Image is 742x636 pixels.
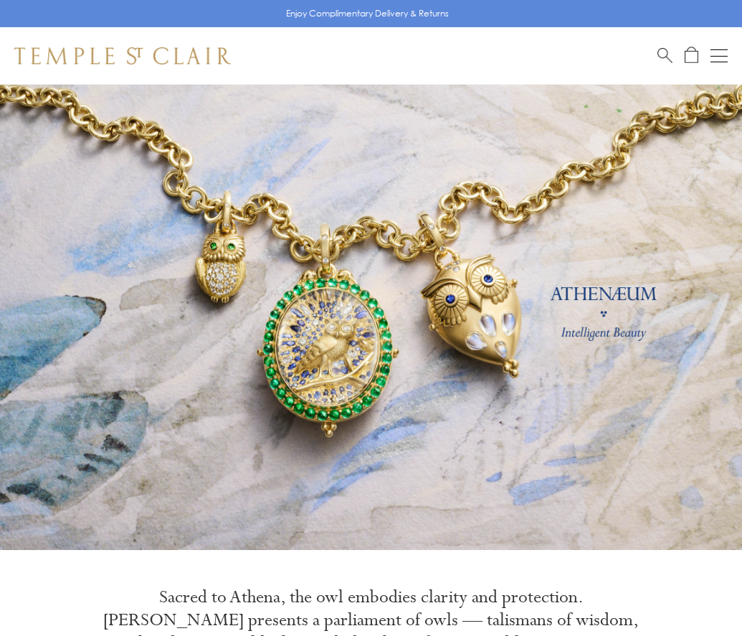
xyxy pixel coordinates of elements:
img: Temple St. Clair [14,47,231,64]
button: Open navigation [710,47,728,64]
a: Open Shopping Bag [685,47,698,64]
p: Enjoy Complimentary Delivery & Returns [286,6,449,21]
a: Search [657,47,672,64]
